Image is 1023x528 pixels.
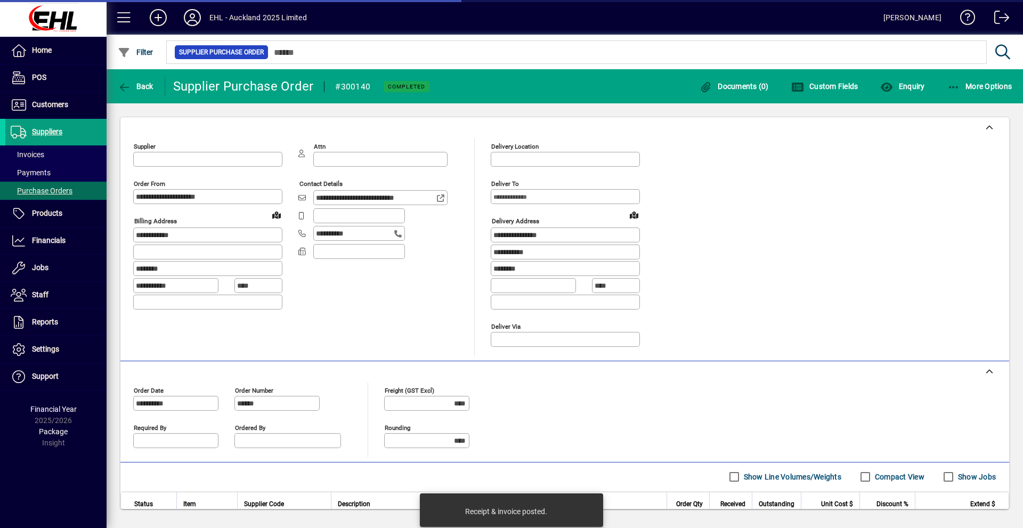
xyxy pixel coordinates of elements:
a: Home [5,37,107,64]
button: Documents (0) [697,77,772,96]
span: Documents (0) [700,82,769,91]
a: View on map [626,206,643,223]
button: Profile [175,8,209,27]
span: More Options [947,82,1012,91]
span: Settings [32,345,59,353]
div: [PERSON_NAME] [883,9,941,26]
span: Outstanding [759,498,794,510]
mat-label: Deliver via [491,322,521,330]
div: Receipt & invoice posted. [465,506,547,517]
span: Financial Year [30,405,77,413]
label: Compact View [873,472,924,482]
mat-label: Order date [134,386,164,394]
mat-label: Supplier [134,143,156,150]
span: Supplier Code [244,498,284,510]
span: Extend $ [970,498,995,510]
div: #300140 [335,78,370,95]
span: Reports [32,318,58,326]
span: Unit Cost $ [821,498,853,510]
a: POS [5,64,107,91]
span: Invoices [11,150,44,159]
span: Order Qty [676,498,703,510]
label: Show Jobs [956,472,996,482]
span: Completed [388,83,425,90]
a: Invoices [5,145,107,164]
label: Show Line Volumes/Weights [742,472,841,482]
a: Products [5,200,107,227]
mat-label: Order from [134,180,165,188]
mat-label: Order number [235,386,273,394]
span: Description [338,498,370,510]
span: Suppliers [32,127,62,136]
span: Enquiry [880,82,924,91]
span: Home [32,46,52,54]
button: Back [115,77,156,96]
span: Staff [32,290,48,299]
a: Payments [5,164,107,182]
button: Enquiry [878,77,927,96]
mat-label: Attn [314,143,326,150]
app-page-header-button: Back [107,77,165,96]
a: Staff [5,282,107,308]
button: Custom Fields [789,77,861,96]
span: Discount % [876,498,908,510]
mat-label: Rounding [385,424,410,431]
span: Status [134,498,153,510]
span: Financials [32,236,66,245]
span: POS [32,73,46,82]
a: Financials [5,228,107,254]
button: Filter [115,43,156,62]
mat-label: Required by [134,424,166,431]
a: Customers [5,92,107,118]
div: Supplier Purchase Order [173,78,314,95]
mat-label: Deliver To [491,180,519,188]
a: Support [5,363,107,390]
a: Jobs [5,255,107,281]
a: View on map [268,206,285,223]
span: Back [118,82,153,91]
span: Jobs [32,263,48,272]
mat-label: Ordered by [235,424,265,431]
span: Support [32,372,59,380]
a: Reports [5,309,107,336]
a: Purchase Orders [5,182,107,200]
mat-label: Freight (GST excl) [385,386,434,394]
span: Supplier Purchase Order [179,47,264,58]
span: Filter [118,48,153,56]
span: Purchase Orders [11,186,72,195]
div: EHL - Auckland 2025 Limited [209,9,307,26]
span: Package [39,427,68,436]
a: Logout [986,2,1010,37]
a: Knowledge Base [952,2,976,37]
button: Add [141,8,175,27]
span: Custom Fields [791,82,858,91]
button: More Options [945,77,1015,96]
span: Item [183,498,196,510]
span: Payments [11,168,51,177]
span: Customers [32,100,68,109]
a: Settings [5,336,107,363]
span: Received [720,498,745,510]
span: Products [32,209,62,217]
mat-label: Delivery Location [491,143,539,150]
